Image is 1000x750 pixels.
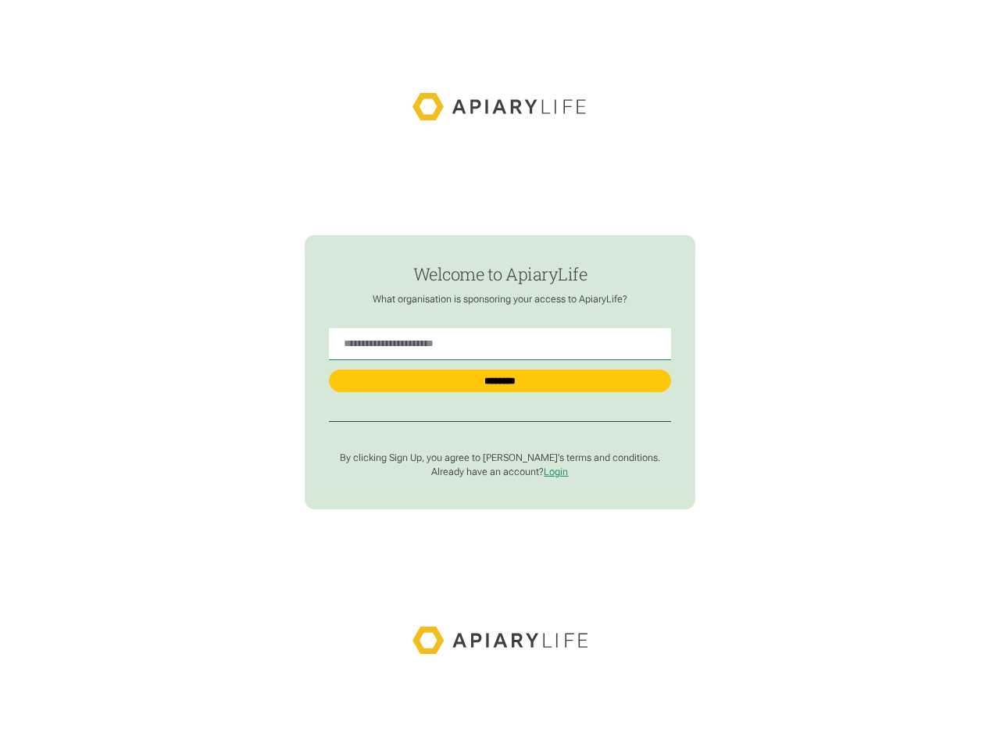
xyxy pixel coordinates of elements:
[544,466,568,477] a: Login
[329,452,670,464] p: By clicking Sign Up, you agree to [PERSON_NAME]’s terms and conditions.
[329,265,670,284] h1: Welcome to ApiaryLife
[329,466,670,478] p: Already have an account?
[329,293,670,305] p: What organisation is sponsoring your access to ApiaryLife?
[305,235,695,509] form: find-employer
